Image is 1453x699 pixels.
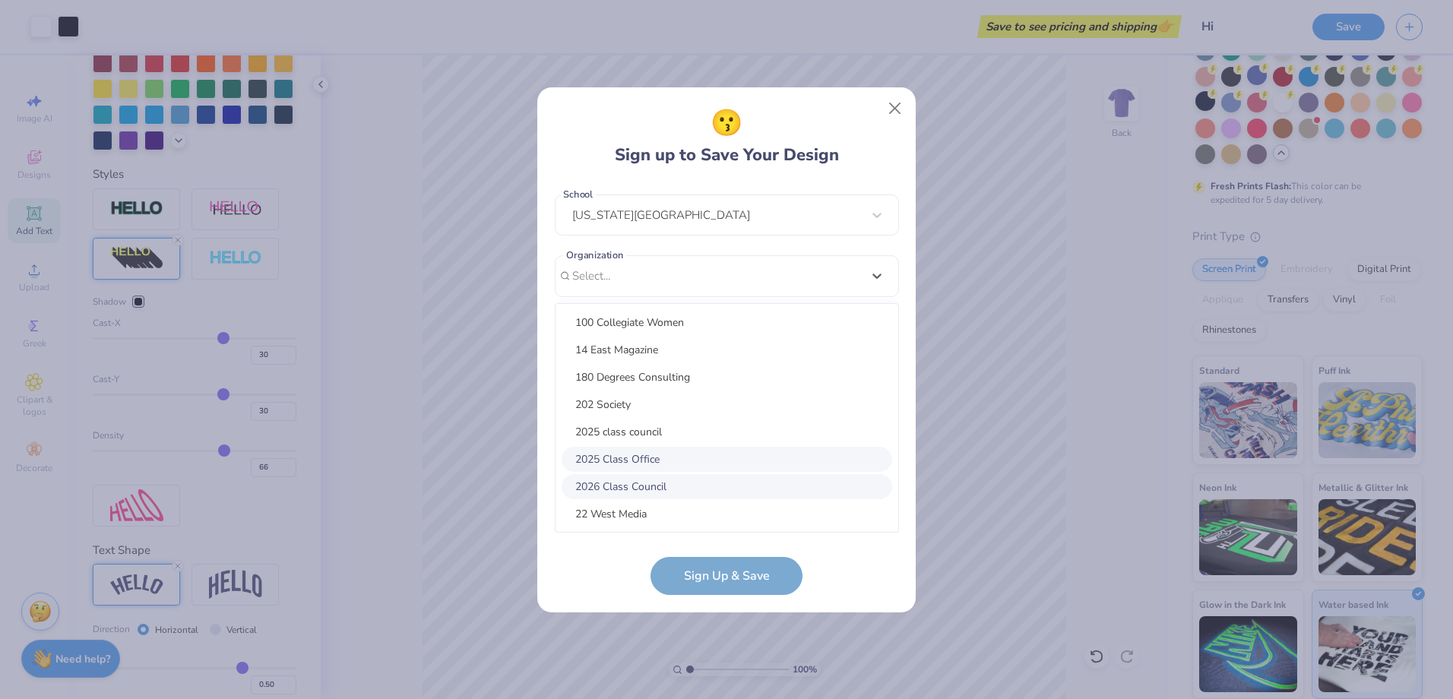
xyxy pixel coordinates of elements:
div: 22 West Media [562,501,892,527]
div: 180 Degrees Consulting [562,365,892,390]
div: 14 East Magazine [562,337,892,362]
div: Sign up to Save Your Design [615,104,839,168]
div: 100 Collegiate Women [562,310,892,335]
label: School [561,187,596,201]
div: 2026 Class Council [562,474,892,499]
button: Close [881,93,910,122]
div: 27 Heartbeats [562,529,892,554]
label: Organization [563,248,625,263]
div: 202 Society [562,392,892,417]
span: 😗 [711,104,742,143]
div: 2025 Class Office [562,447,892,472]
div: 2025 class council [562,419,892,444]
